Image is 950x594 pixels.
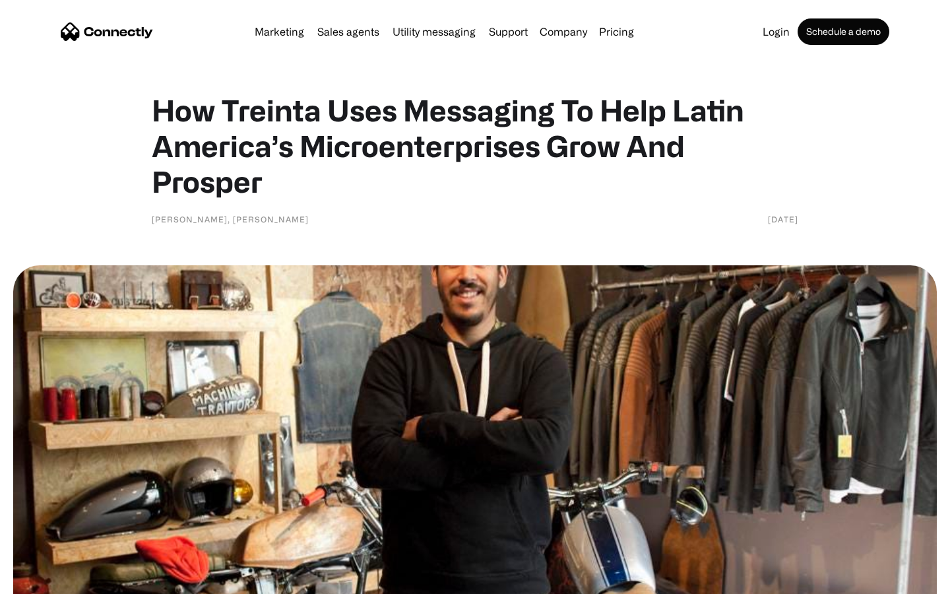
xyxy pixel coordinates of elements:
a: Schedule a demo [798,18,889,45]
a: Pricing [594,26,639,37]
h1: How Treinta Uses Messaging To Help Latin America’s Microenterprises Grow And Prosper [152,92,798,199]
div: [DATE] [768,213,798,226]
a: Support [484,26,533,37]
div: [PERSON_NAME], [PERSON_NAME] [152,213,309,226]
a: Login [757,26,795,37]
div: Company [540,22,587,41]
a: Marketing [249,26,309,37]
ul: Language list [26,571,79,589]
a: Sales agents [312,26,385,37]
a: Utility messaging [387,26,481,37]
aside: Language selected: English [13,571,79,589]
